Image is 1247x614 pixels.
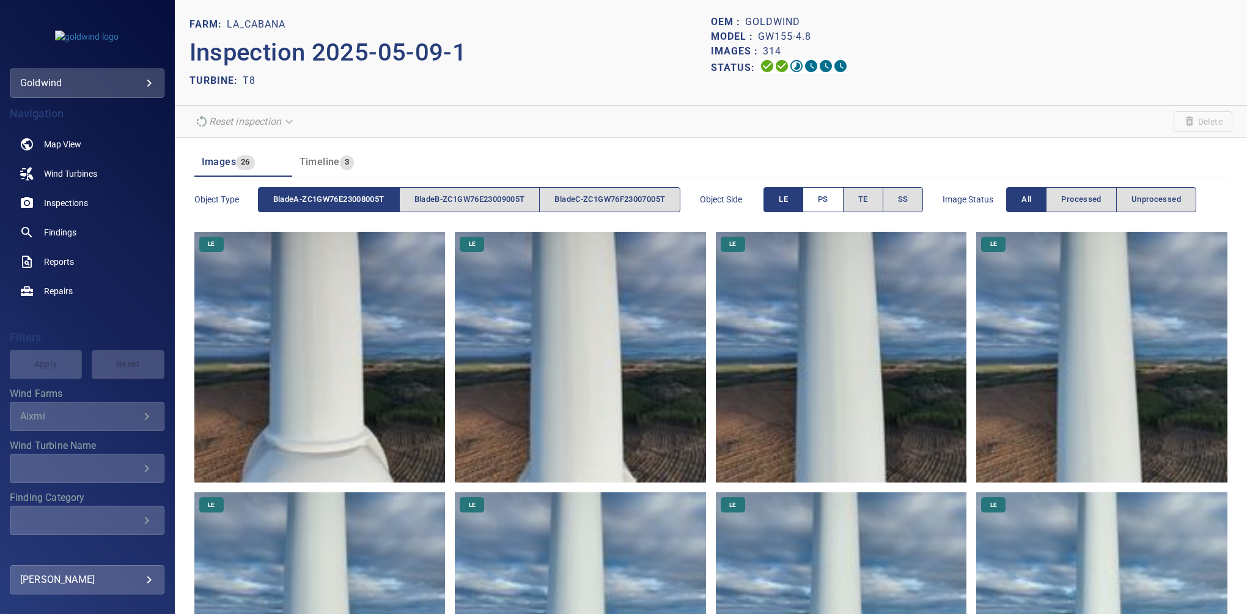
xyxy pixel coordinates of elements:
[10,188,164,218] a: inspections noActive
[774,59,789,73] svg: Data Formatted 100%
[55,31,119,43] img: goldwind-logo
[722,501,743,509] span: LE
[722,240,743,248] span: LE
[202,156,236,168] span: Images
[189,17,227,32] p: FARM:
[1174,111,1232,132] span: Unable to delete the inspection due to your user permissions
[711,59,760,76] p: Status:
[10,108,164,120] h4: Navigation
[983,240,1004,248] span: LE
[20,410,139,422] div: Aixmi
[1116,187,1196,212] button: Unprocessed
[10,506,164,535] div: Finding Category
[44,285,73,297] span: Repairs
[711,44,763,59] p: Images :
[209,116,281,127] em: Reset inspection
[462,501,483,509] span: LE
[10,68,164,98] div: goldwind
[340,155,354,169] span: 3
[711,15,745,29] p: OEM :
[20,570,154,590] div: [PERSON_NAME]
[44,138,81,150] span: Map View
[898,193,908,207] span: SS
[200,501,222,509] span: LE
[763,187,923,212] div: objectSide
[414,193,525,207] span: bladeB-ZC1GW76E23009005T
[462,240,483,248] span: LE
[10,130,164,159] a: map noActive
[883,187,924,212] button: SS
[763,187,803,212] button: LE
[10,493,164,503] label: Finding Category
[399,187,540,212] button: bladeB-ZC1GW76E23009005T
[758,29,811,44] p: GW155-4.8
[833,59,848,73] svg: Classification 0%
[189,111,301,132] div: Reset inspection
[1006,187,1047,212] button: All
[818,59,833,73] svg: Matching 0%
[236,155,255,169] span: 26
[779,193,788,207] span: LE
[1061,193,1101,207] span: Processed
[10,441,164,451] label: Wind Turbine Name
[818,193,828,207] span: PS
[803,187,844,212] button: PS
[20,73,154,93] div: goldwind
[1006,187,1196,212] div: imageStatus
[1021,193,1031,207] span: All
[789,59,804,73] svg: Selecting 39%
[44,256,74,268] span: Reports
[10,545,164,555] label: Finding Type
[10,247,164,276] a: reports noActive
[243,73,256,88] p: T8
[258,187,681,212] div: objectType
[745,15,800,29] p: Goldwind
[227,17,285,32] p: La_Cabana
[273,193,384,207] span: bladeA-ZC1GW76E23008005T
[700,193,763,205] span: Object Side
[44,197,88,209] span: Inspections
[760,59,774,73] svg: Uploading 100%
[983,501,1004,509] span: LE
[10,159,164,188] a: windturbines noActive
[44,168,97,180] span: Wind Turbines
[539,187,680,212] button: bladeC-ZC1GW76F23007005T
[1046,187,1116,212] button: Processed
[44,226,76,239] span: Findings
[1131,193,1181,207] span: Unprocessed
[194,193,258,205] span: Object type
[258,187,400,212] button: bladeA-ZC1GW76E23008005T
[189,73,243,88] p: TURBINE:
[943,193,1006,205] span: Image Status
[10,402,164,431] div: Wind Farms
[763,44,781,59] p: 314
[189,34,711,71] p: Inspection 2025-05-09-1
[804,59,818,73] svg: ML Processing 0%
[300,156,340,168] span: Timeline
[858,193,868,207] span: TE
[200,240,222,248] span: LE
[10,454,164,483] div: Wind Turbine Name
[554,193,665,207] span: bladeC-ZC1GW76F23007005T
[10,331,164,344] h4: Filters
[10,218,164,247] a: findings noActive
[189,111,301,132] div: Unable to reset the inspection due to your user permissions
[10,389,164,399] label: Wind Farms
[711,29,758,44] p: Model :
[10,276,164,306] a: repairs noActive
[843,187,883,212] button: TE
